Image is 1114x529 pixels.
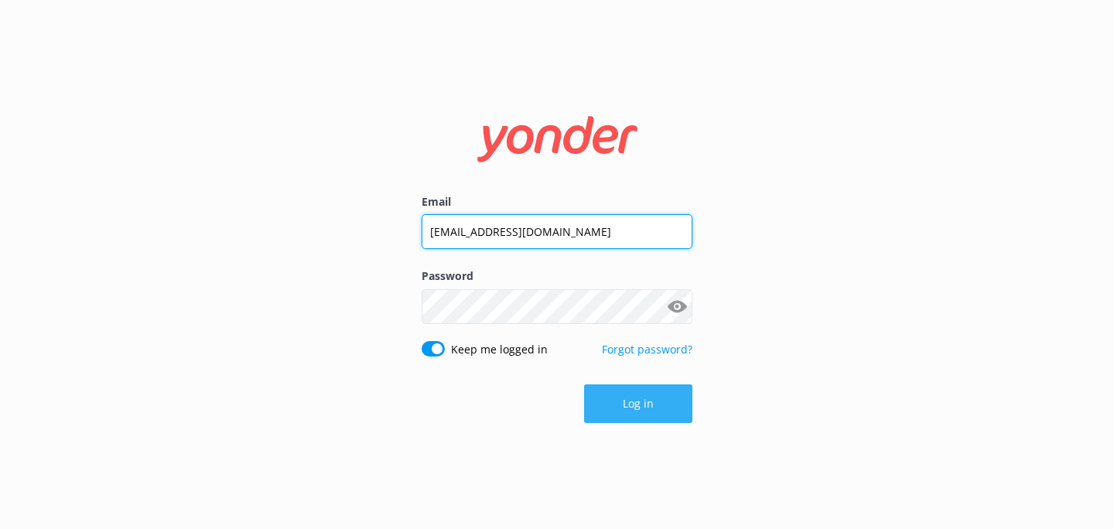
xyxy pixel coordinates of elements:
input: user@emailaddress.com [422,214,692,249]
label: Password [422,268,692,285]
label: Keep me logged in [451,341,548,358]
button: Log in [584,384,692,423]
button: Show password [661,291,692,322]
a: Forgot password? [602,342,692,357]
label: Email [422,193,692,210]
